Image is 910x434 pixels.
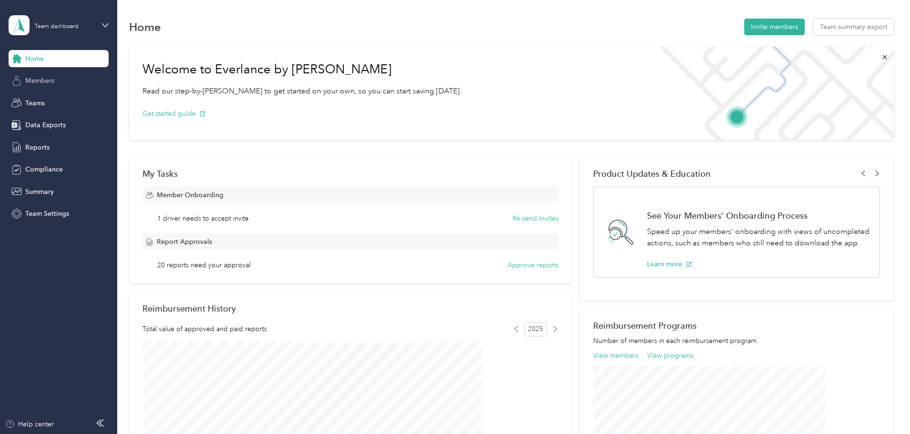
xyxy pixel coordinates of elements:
span: Members [25,76,54,86]
h1: See Your Members' Onboarding Process [647,211,870,221]
button: View members [593,351,638,361]
button: Approve reports [507,260,558,270]
h2: Reimbursement Programs [593,321,880,331]
p: Read our step-by-[PERSON_NAME] to get started on your own, so you can start saving [DATE]. [142,85,462,97]
span: Report Approvals [157,237,212,247]
span: Team Settings [25,209,69,219]
span: Reports [25,142,50,152]
span: Member Onboarding [157,190,223,200]
img: Welcome to everlance [649,47,893,140]
span: Home [25,54,44,64]
p: Speed up your members' onboarding with views of uncompleted actions, such as members who still ne... [647,226,870,249]
h1: Welcome to Everlance by [PERSON_NAME] [142,62,462,77]
h2: Reimbursement History [142,303,236,313]
iframe: Everlance-gr Chat Button Frame [857,381,910,434]
div: Team dashboard [35,24,79,30]
button: View programs [647,351,693,361]
span: 2025 [524,322,547,336]
button: Help center [5,419,54,429]
button: Get started guide [142,109,206,119]
button: Learn more [647,259,692,269]
button: Invite members [744,19,805,35]
span: Compliance [25,164,63,174]
span: Summary [25,187,54,197]
p: Number of members in each reimbursement program. [593,336,880,346]
span: Data Exports [25,120,66,130]
h1: Home [129,22,161,32]
span: Product Updates & Education [593,169,711,179]
button: Team summary export [813,19,894,35]
span: Total value of approved and paid reports [142,324,267,334]
span: 1 driver needs to accept invite [157,213,249,223]
div: My Tasks [142,169,558,179]
span: Teams [25,98,45,108]
span: 20 reports need your approval [157,260,251,270]
button: Re-send invites [513,213,558,223]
